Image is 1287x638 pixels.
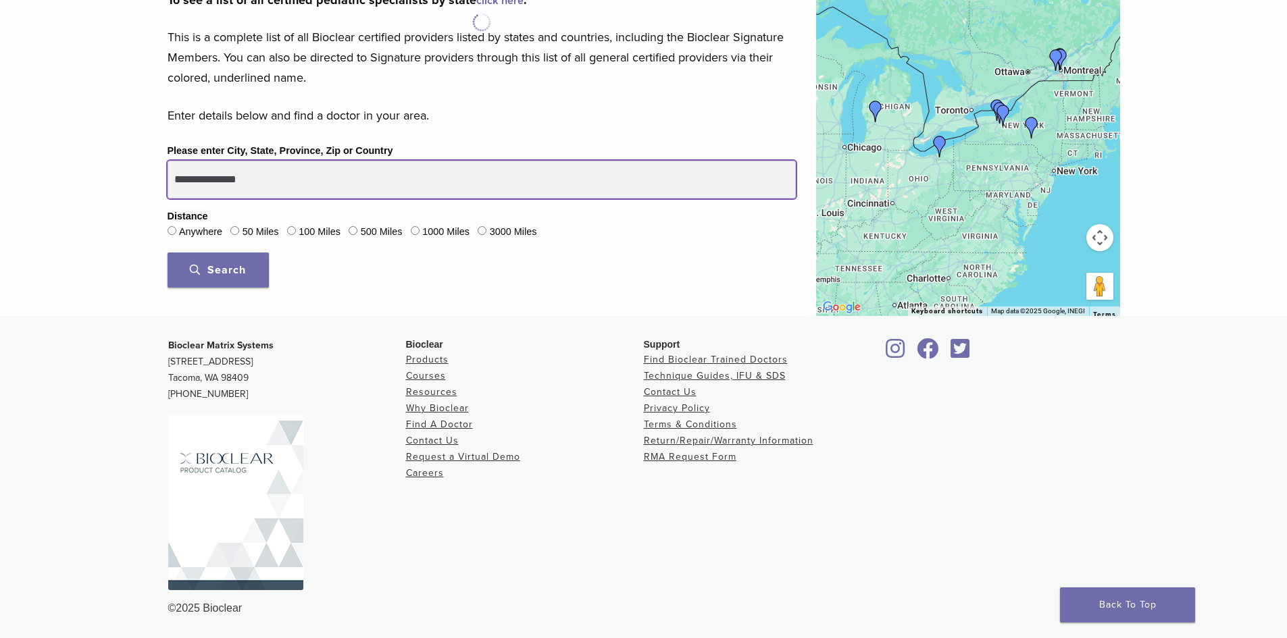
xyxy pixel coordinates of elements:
[929,136,951,157] div: Dr. Laura Walsh
[168,340,274,351] strong: Bioclear Matrix Systems
[1021,117,1042,138] div: Dr. Michelle Gifford
[913,346,944,360] a: Bioclear
[168,27,796,88] p: This is a complete list of all Bioclear certified providers listed by states and countries, inclu...
[179,225,222,240] label: Anywhere
[986,99,1008,121] div: Dr. Bhumija Gupta
[644,386,697,398] a: Contact Us
[168,252,269,288] button: Search
[406,451,520,462] a: Request a Virtual Demo
[865,101,886,122] div: Dr. Urszula Firlik
[644,451,736,462] a: RMA Request Form
[819,298,864,316] img: Google
[190,263,246,277] span: Search
[406,419,473,430] a: Find A Doctor
[644,370,786,381] a: Technique Guides, IFU & SDS
[644,402,710,414] a: Privacy Policy
[422,225,470,240] label: 1000 Miles
[992,105,1014,126] div: Dr. Svetlana Yurovskiy
[1045,49,1067,71] div: Dr. Nicolas Cohen
[644,339,680,350] span: Support
[911,307,983,316] button: Keyboard shortcuts
[168,209,208,224] legend: Distance
[989,102,1011,124] div: Dr. Bhumija Gupta
[406,467,444,479] a: Careers
[1049,48,1071,70] div: Dr. Katy Yacovitch
[1050,49,1071,70] div: Dr. Taras Konanec
[1060,587,1195,622] a: Back To Top
[168,144,393,159] label: Please enter City, State, Province, Zip or Country
[361,225,403,240] label: 500 Miles
[882,346,910,360] a: Bioclear
[991,307,1085,315] span: Map data ©2025 Google, INEGI
[168,338,406,402] p: [STREET_ADDRESS] Tacoma, WA 98409 [PHONE_NUMBER]
[1049,49,1071,70] div: Dr. Connie Tse-Wallerstein
[490,225,537,240] label: 3000 Miles
[243,225,279,240] label: 50 Miles
[168,600,1119,616] div: ©2025 Bioclear
[406,370,446,381] a: Courses
[819,298,864,316] a: Open this area in Google Maps (opens a new window)
[168,105,796,126] p: Enter details below and find a doctor in your area.
[947,346,975,360] a: Bioclear
[1093,311,1116,319] a: Terms (opens in new tab)
[1086,224,1113,251] button: Map camera controls
[644,435,813,446] a: Return/Repair/Warranty Information
[406,354,449,365] a: Products
[168,415,303,590] img: Bioclear
[299,225,340,240] label: 100 Miles
[406,339,443,350] span: Bioclear
[406,386,457,398] a: Resources
[644,419,737,430] a: Terms & Conditions
[1086,273,1113,300] button: Drag Pegman onto the map to open Street View
[406,435,459,446] a: Contact Us
[644,354,788,365] a: Find Bioclear Trained Doctors
[406,402,469,414] a: Why Bioclear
